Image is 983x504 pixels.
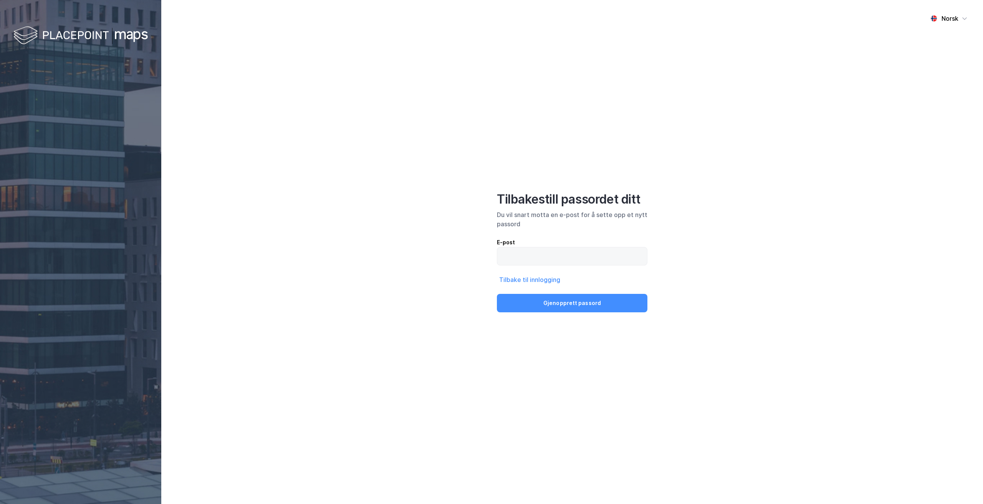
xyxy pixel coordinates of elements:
[497,238,647,247] div: E-post
[497,210,647,229] div: Du vil snart motta en e-post for å sette opp et nytt passord
[497,294,647,312] button: Gjenopprett passord
[942,14,958,23] div: Norsk
[13,25,148,47] img: logo-white.f07954bde2210d2a523dddb988cd2aa7.svg
[497,275,563,285] button: Tilbake til innlogging
[497,192,647,207] div: Tilbakestill passordet ditt
[945,467,983,504] iframe: Chat Widget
